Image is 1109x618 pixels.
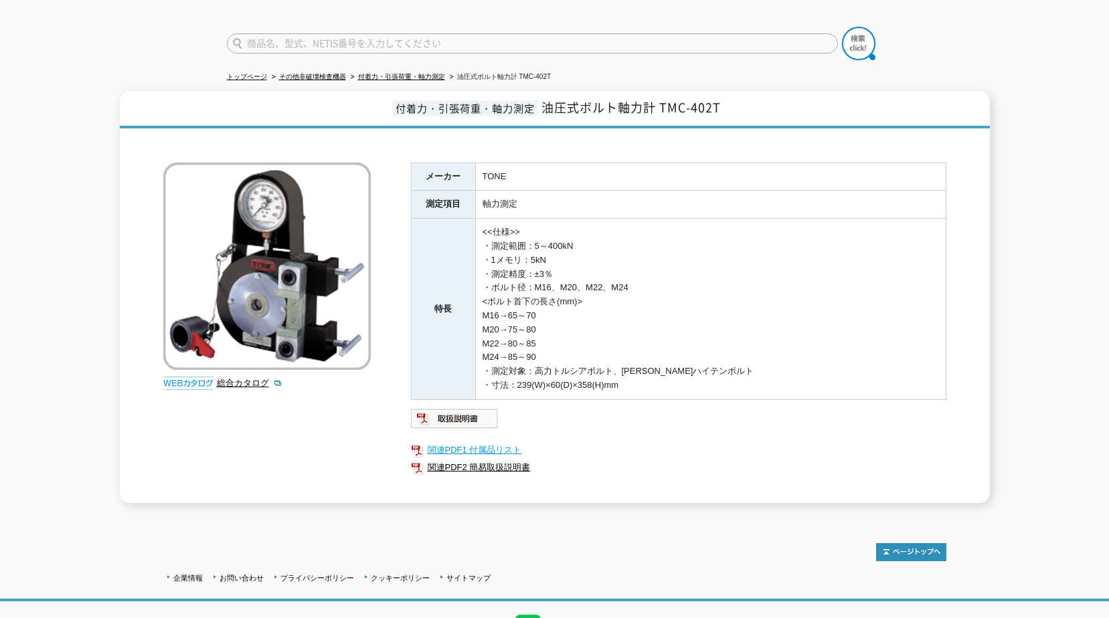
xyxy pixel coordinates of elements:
[411,459,946,476] a: 関連PDF2 簡易取扱説明書
[217,378,282,388] a: 総合カタログ
[411,163,475,191] th: メーカー
[411,417,499,427] a: 取扱説明書
[227,73,267,80] a: トップページ
[163,163,371,370] img: 油圧式ボルト軸力計 TMC-402T
[173,574,203,582] a: 企業情報
[842,27,875,60] img: btn_search.png
[279,73,346,80] a: その他非破壊検査機器
[411,191,475,219] th: 測定項目
[411,219,475,400] th: 特長
[411,408,499,429] img: 取扱説明書
[392,100,538,116] span: 付着力・引張荷重・軸力測定
[446,574,491,582] a: サイトマップ
[475,163,946,191] td: TONE
[280,574,354,582] a: プライバシーポリシー
[371,574,430,582] a: クッキーポリシー
[220,574,264,582] a: お問い合わせ
[447,70,551,84] li: 油圧式ボルト軸力計 TMC-402T
[475,191,946,219] td: 軸力測定
[541,98,721,116] span: 油圧式ボルト軸力計 TMC-402T
[876,543,946,561] img: トップページへ
[358,73,445,80] a: 付着力・引張荷重・軸力測定
[411,441,946,459] a: 関連PDF1 付属品リスト
[227,33,838,54] input: 商品名、型式、NETIS番号を入力してください
[475,219,946,400] td: <<仕様>> ・測定範囲：5～400kN ・1メモリ：5kN ・測定精度：±3％ ・ボルト径：M16、M20、M22、M24 <ボルト首下の長さ(mm)> M16→65～70 M20→75～80...
[163,377,214,390] img: webカタログ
